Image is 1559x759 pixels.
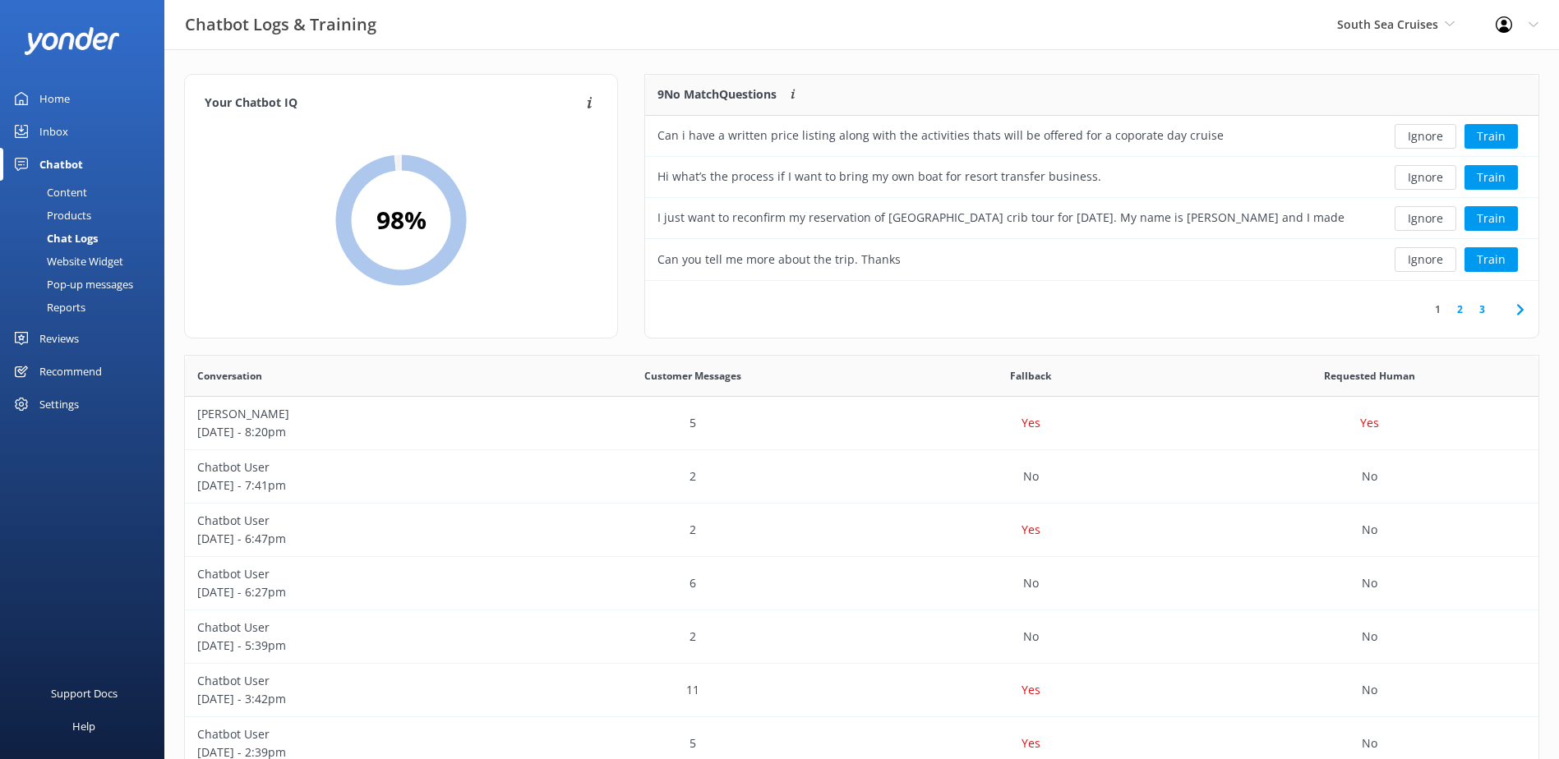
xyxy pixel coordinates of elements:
p: No [1362,521,1377,539]
p: Chatbot User [197,512,511,530]
p: No [1362,628,1377,646]
p: Chatbot User [197,619,511,637]
button: Train [1464,206,1518,231]
div: Hi what’s the process if I want to bring my own boat for resort transfer business. [657,168,1101,186]
button: Ignore [1395,247,1456,272]
div: Help [72,710,95,743]
div: row [185,397,1538,450]
h3: Chatbot Logs & Training [185,11,376,38]
p: 9 No Match Questions [657,85,777,103]
p: No [1362,734,1377,752]
p: 2 [690,521,696,539]
div: Content [10,181,87,204]
a: 1 [1427,301,1449,317]
div: Reviews [39,322,79,355]
img: yonder-white-logo.png [25,27,119,54]
div: row [185,557,1538,610]
div: grid [645,116,1538,280]
button: Ignore [1395,206,1456,231]
div: Home [39,82,70,115]
div: Can you tell me more about the trip. Thanks [657,251,901,269]
div: Recommend [39,355,102,388]
p: 11 [686,681,699,699]
button: Train [1464,165,1518,190]
p: Yes [1022,414,1040,432]
div: Chat Logs [10,227,98,250]
span: Customer Messages [644,368,741,384]
div: Website Widget [10,250,123,273]
div: Inbox [39,115,68,148]
div: row [645,116,1538,157]
a: Pop-up messages [10,273,164,296]
p: 2 [690,628,696,646]
p: Chatbot User [197,458,511,476]
div: Can i have a written price listing along with the activities thats will be offered for a coporate... [657,126,1224,145]
div: Products [10,204,91,227]
div: row [185,610,1538,664]
div: Chatbot [39,148,83,181]
div: row [645,157,1538,198]
p: Chatbot User [197,565,511,583]
p: [PERSON_NAME] [197,405,511,423]
p: Yes [1022,681,1040,699]
a: 2 [1449,301,1471,317]
p: No [1023,628,1039,646]
p: Yes [1360,414,1379,432]
span: Requested Human [1324,368,1415,384]
a: Website Widget [10,250,164,273]
p: 6 [690,574,696,592]
div: row [645,239,1538,280]
p: [DATE] - 7:41pm [197,476,511,494]
p: [DATE] - 5:39pm [197,637,511,655]
div: row [185,504,1538,557]
div: Settings [39,388,79,421]
div: Pop-up messages [10,273,133,296]
button: Train [1464,247,1518,272]
h4: Your Chatbot IQ [205,94,582,113]
span: South Sea Cruises [1337,16,1438,32]
p: Chatbot User [197,672,511,690]
p: Yes [1022,734,1040,752]
p: No [1362,681,1377,699]
p: Yes [1022,521,1040,539]
p: 5 [690,734,696,752]
span: Fallback [1010,368,1051,384]
p: [DATE] - 6:47pm [197,530,511,548]
h2: 98 % [376,200,427,240]
p: No [1362,467,1377,485]
p: 5 [690,414,696,432]
p: No [1023,467,1039,485]
span: Conversation [197,368,262,384]
a: Chat Logs [10,227,164,250]
div: row [185,664,1538,717]
div: I just want to reconfirm my reservation of [GEOGRAPHIC_DATA] crib tour for [DATE]. My name is [PE... [657,209,1345,227]
p: 2 [690,467,696,485]
a: Products [10,204,164,227]
p: [DATE] - 3:42pm [197,690,511,708]
div: row [645,198,1538,239]
p: [DATE] - 6:27pm [197,583,511,601]
a: 3 [1471,301,1493,317]
div: row [185,450,1538,504]
div: Support Docs [51,677,118,710]
p: No [1362,574,1377,592]
a: Reports [10,296,164,319]
a: Content [10,181,164,204]
div: Reports [10,296,85,319]
p: [DATE] - 8:20pm [197,423,511,441]
p: Chatbot User [197,725,511,743]
button: Ignore [1395,124,1456,149]
p: No [1023,574,1039,592]
button: Ignore [1395,165,1456,190]
button: Train [1464,124,1518,149]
